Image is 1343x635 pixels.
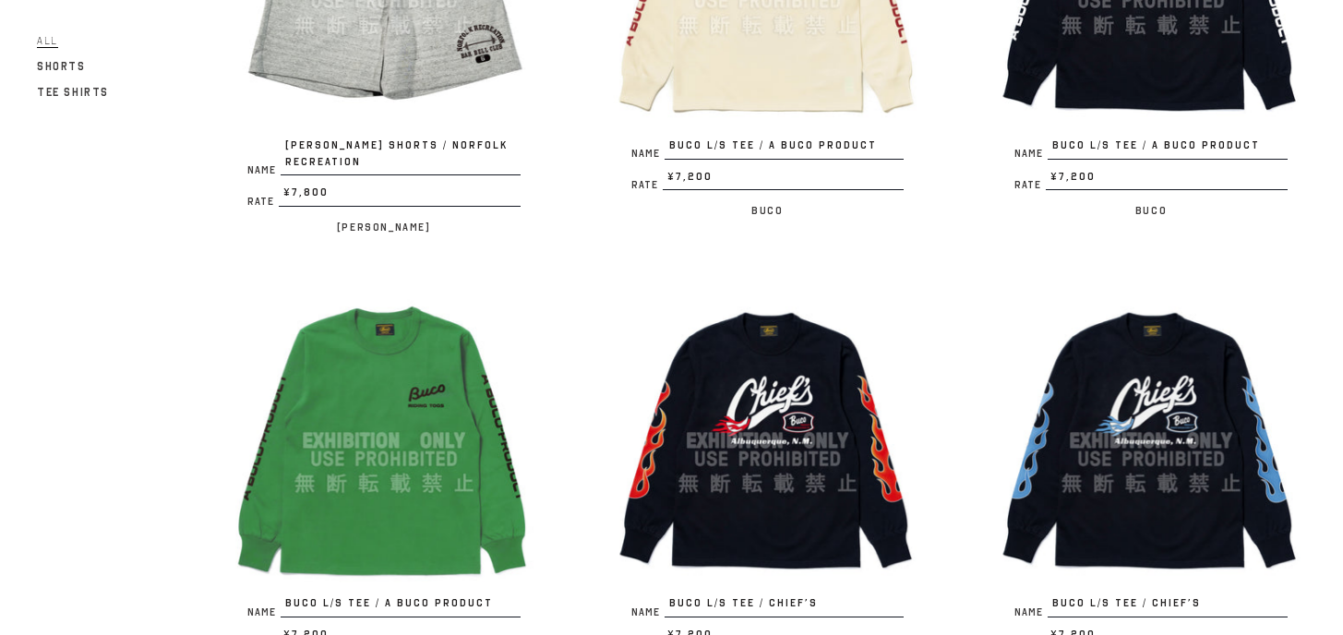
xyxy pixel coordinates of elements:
span: ¥7,200 [663,169,905,191]
a: Tee Shirts [37,81,109,103]
span: Tee Shirts [37,86,109,99]
span: BUCO L/S TEE / A BUCO PRODUCT [665,138,905,160]
span: BUCO L/S TEE / CHIEF’S [1048,595,1288,617]
span: [PERSON_NAME] SHORTS / NORFOLK RECREATION [281,138,521,175]
span: Rate [1014,180,1046,190]
a: All [37,30,58,52]
img: BUCO L/S TEE / CHIEF’S [613,286,923,596]
span: Name [631,607,665,617]
span: ¥7,800 [279,185,521,207]
span: BUCO L/S TEE / A BUCO PRODUCT [1048,138,1288,160]
span: BUCO L/S TEE / CHIEF’S [665,595,905,617]
span: Name [247,165,281,175]
span: Name [1014,149,1048,159]
span: BUCO L/S TEE / A BUCO PRODUCT [281,595,521,617]
p: Buco [996,199,1306,222]
p: [PERSON_NAME] [229,216,539,238]
span: Name [247,607,281,617]
img: BUCO L/S TEE / CHIEF’S [996,286,1306,596]
span: ¥7,200 [1046,169,1288,191]
a: Shorts [37,55,86,78]
span: All [37,34,58,48]
p: Buco [613,199,923,222]
span: Name [631,149,665,159]
span: Shorts [37,60,86,73]
span: Rate [631,180,663,190]
img: BUCO L/S TEE / A BUCO PRODUCT [229,286,539,596]
span: Rate [247,197,279,207]
span: Name [1014,607,1048,617]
